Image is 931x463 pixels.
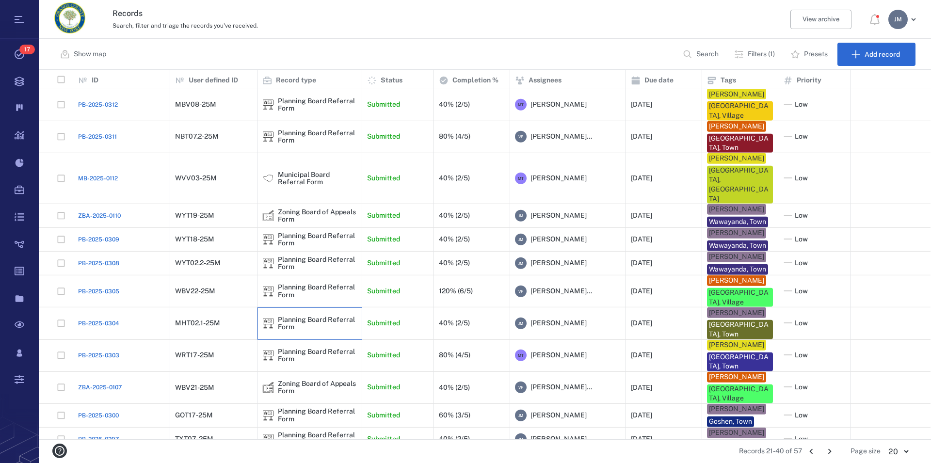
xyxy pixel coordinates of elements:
span: [PERSON_NAME] [530,100,587,110]
img: icon Planning Board Referral Form [262,234,274,245]
img: icon Zoning Board of Appeals Form [262,210,274,222]
button: Go to previous page [803,444,819,459]
span: Low [795,411,808,420]
div: WRT17-25M [175,351,214,359]
span: Records 21-40 of 57 [739,447,802,456]
p: Submitted [367,235,400,244]
img: icon Planning Board Referral Form [262,257,274,269]
div: M T [515,350,527,361]
p: Submitted [367,211,400,221]
span: [PERSON_NAME] [530,434,587,444]
span: ZBA-2025-0107 [78,383,122,392]
span: [PERSON_NAME] [530,258,587,268]
span: PB-2025-0309 [78,235,119,244]
p: Completion % [452,76,498,85]
a: Go home [54,2,85,37]
div: [PERSON_NAME] [709,228,764,238]
a: PB-2025-0297 [78,435,119,444]
div: Planning Board Referral Form [278,408,357,423]
div: TXT07-25M [175,435,213,443]
div: [PERSON_NAME] [709,205,764,214]
span: [PERSON_NAME] [530,211,587,221]
span: 17 [19,45,35,54]
a: PB-2025-0303 [78,351,119,360]
div: WYT18-25M [175,236,214,243]
div: [DATE] [631,212,652,219]
div: M T [515,99,527,111]
p: Submitted [367,132,400,142]
div: Planning Board Referral Form [262,410,274,421]
div: J M [888,10,908,29]
p: Submitted [367,174,400,183]
div: [DATE] [631,133,652,140]
div: 40% (2/5) [439,383,470,391]
p: Tags [721,76,736,85]
div: [DATE] [631,435,652,443]
div: Zoning Board of Appeals Form [278,380,357,395]
p: Status [381,76,402,85]
span: PB-2025-0312 [78,100,118,109]
p: Submitted [367,383,400,392]
p: Submitted [367,287,400,296]
div: [GEOGRAPHIC_DATA], Town [709,320,771,339]
p: Presets [804,49,828,59]
div: Planning Board Referral Form [262,131,274,143]
div: [PERSON_NAME] [709,308,764,318]
div: Planning Board Referral Form [262,257,274,269]
div: [PERSON_NAME] [709,404,764,414]
div: MBV08-25M [175,101,216,108]
div: [GEOGRAPHIC_DATA], Village [709,288,771,307]
p: Show map [74,49,106,59]
div: [PERSON_NAME] [709,428,764,438]
div: J M [515,433,527,445]
button: Show map [54,43,114,66]
h3: Records [112,8,641,19]
img: icon Planning Board Referral Form [262,99,274,111]
div: Planning Board Referral Form [262,318,274,329]
div: Planning Board Referral Form [262,350,274,361]
div: Planning Board Referral Form [278,232,357,247]
div: Planning Board Referral Form [278,348,357,363]
a: PB-2025-0308 [78,259,119,268]
div: [PERSON_NAME] [709,276,764,286]
p: Submitted [367,100,400,110]
div: M T [515,173,527,184]
span: Low [795,383,808,392]
span: PB-2025-0300 [78,411,119,420]
div: [DATE] [631,259,652,267]
div: MHT02.1-25M [175,319,220,327]
p: ID [92,76,98,85]
div: Planning Board Referral Form [278,316,357,331]
div: Planning Board Referral Form [278,284,357,299]
div: Wawayanda, Town [709,265,766,274]
div: [GEOGRAPHIC_DATA], Village [709,101,771,120]
div: 40% (2/5) [439,236,470,243]
span: PB-2025-0304 [78,319,119,328]
div: GOT17-25M [175,412,213,419]
p: Assignees [529,76,562,85]
p: Submitted [367,258,400,268]
span: [PERSON_NAME] [530,319,587,328]
span: MB-2025-0112 [78,174,118,183]
span: Low [795,174,808,183]
div: V F [515,131,527,143]
img: icon Planning Board Referral Form [262,433,274,445]
img: icon Planning Board Referral Form [262,286,274,297]
span: Page size [851,447,881,456]
span: Low [795,211,808,221]
div: Wawayanda, Town [709,241,766,251]
p: User defined ID [189,76,238,85]
div: Planning Board Referral Form [278,129,357,144]
img: Orange County Planning Department logo [54,2,85,33]
a: ZBA-2025-0110 [78,211,121,220]
div: [DATE] [631,351,652,359]
div: [GEOGRAPHIC_DATA], [GEOGRAPHIC_DATA] [709,166,771,204]
div: Planning Board Referral Form [278,97,357,112]
div: [DATE] [631,383,652,391]
div: [PERSON_NAME] [709,154,764,163]
div: 120% (6/5) [439,287,473,295]
img: icon Planning Board Referral Form [262,131,274,143]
